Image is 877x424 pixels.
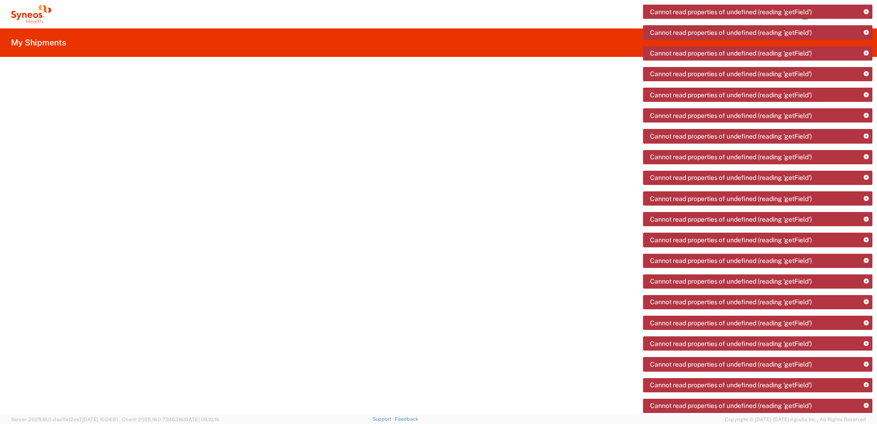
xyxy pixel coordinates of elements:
[650,236,812,244] span: Cannot read properties of undefined (reading 'getField')
[82,417,118,422] span: [DATE] 10:04:51
[122,417,219,422] span: Client: 2025.18.0-7346316
[650,340,812,348] span: Cannot read properties of undefined (reading 'getField')
[650,28,812,37] span: Cannot read properties of undefined (reading 'getField')
[650,215,812,223] span: Cannot read properties of undefined (reading 'getField')
[650,277,812,285] span: Cannot read properties of undefined (reading 'getField')
[650,298,812,306] span: Cannot read properties of undefined (reading 'getField')
[11,417,118,422] span: Server: 2025.18.0-daa1fe12ee7
[650,319,812,327] span: Cannot read properties of undefined (reading 'getField')
[650,132,812,140] span: Cannot read properties of undefined (reading 'getField')
[650,257,812,265] span: Cannot read properties of undefined (reading 'getField')
[650,153,812,161] span: Cannot read properties of undefined (reading 'getField')
[11,37,66,48] h2: My Shipments
[650,173,812,182] span: Cannot read properties of undefined (reading 'getField')
[650,112,812,120] span: Cannot read properties of undefined (reading 'getField')
[650,360,812,368] span: Cannot read properties of undefined (reading 'getField')
[650,195,812,203] span: Cannot read properties of undefined (reading 'getField')
[650,402,812,410] span: Cannot read properties of undefined (reading 'getField')
[395,416,418,422] a: Feedback
[650,91,812,99] span: Cannot read properties of undefined (reading 'getField')
[650,49,812,57] span: Cannot read properties of undefined (reading 'getField')
[650,8,812,16] span: Cannot read properties of undefined (reading 'getField')
[650,70,812,78] span: Cannot read properties of undefined (reading 'getField')
[372,416,395,422] a: Support
[650,381,812,389] span: Cannot read properties of undefined (reading 'getField')
[183,417,219,422] span: [DATE] 08:10:16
